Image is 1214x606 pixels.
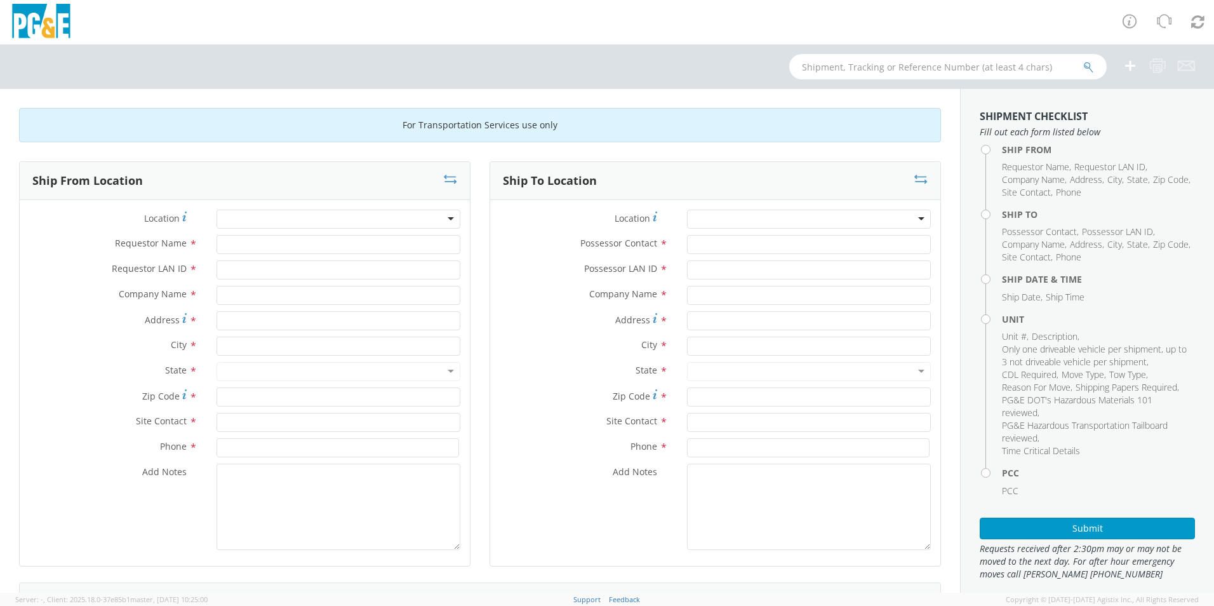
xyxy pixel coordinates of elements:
span: Possessor LAN ID [584,262,657,274]
span: Only one driveable vehicle per shipment, up to 3 not driveable vehicle per shipment [1002,343,1187,368]
li: , [1002,238,1067,251]
span: Possessor LAN ID [1082,226,1153,238]
span: Company Name [1002,238,1065,250]
li: , [1127,238,1150,251]
span: Move Type [1062,368,1104,380]
span: Add Notes [613,466,657,478]
input: Shipment, Tracking or Reference Number (at least 4 chars) [789,54,1107,79]
span: Possessor Contact [1002,226,1077,238]
span: Phone [1056,186,1081,198]
span: Reason For Move [1002,381,1071,393]
span: Zip Code [1153,238,1189,250]
span: Location [615,212,650,224]
li: , [1002,226,1079,238]
div: For Transportation Services use only [19,108,941,142]
li: , [1002,161,1071,173]
li: , [1109,368,1148,381]
li: , [1002,186,1053,199]
span: Phone [1056,251,1081,263]
span: Address [1070,238,1102,250]
span: Address [145,314,180,326]
li: , [1070,238,1104,251]
span: Requestor Name [115,237,187,249]
span: Site Contact [1002,251,1051,263]
span: City [1107,238,1122,250]
li: , [1002,394,1192,419]
li: , [1002,381,1072,394]
span: Company Name [119,288,187,300]
li: , [1070,173,1104,186]
span: Requestor LAN ID [1074,161,1145,173]
span: State [636,364,657,376]
li: , [1153,238,1191,251]
span: Company Name [1002,173,1065,185]
h3: Ship From Location [32,175,143,187]
span: City [171,339,187,351]
li: , [1002,368,1058,381]
h4: Ship To [1002,210,1195,219]
span: master, [DATE] 10:25:00 [130,595,208,604]
span: CDL Required [1002,368,1057,380]
span: PG&E DOT's Hazardous Materials 101 reviewed [1002,394,1152,419]
h4: Ship From [1002,145,1195,154]
span: Add Notes [142,466,187,478]
span: Description [1032,330,1077,342]
span: Requests received after 2:30pm may or may not be moved to the next day. For after hour emergency ... [980,542,1195,581]
li: , [1002,173,1067,186]
span: State [1127,173,1148,185]
span: Ship Time [1046,291,1084,303]
li: , [1062,368,1106,381]
li: , [1002,291,1043,304]
img: pge-logo-06675f144f4cfa6a6814.png [10,4,73,41]
h4: PCC [1002,468,1195,478]
li: , [1002,251,1053,264]
span: Phone [630,440,657,452]
li: , [1107,173,1124,186]
span: Address [615,314,650,326]
span: Zip Code [1153,173,1189,185]
span: Shipping Papers Required [1076,381,1177,393]
span: State [1127,238,1148,250]
span: Unit # [1002,330,1027,342]
span: Site Contact [136,415,187,427]
h4: Ship Date & Time [1002,274,1195,284]
li: , [1107,238,1124,251]
span: Tow Type [1109,368,1146,380]
span: Time Critical Details [1002,445,1080,457]
li: , [1082,226,1155,238]
span: City [641,339,657,351]
span: Copyright © [DATE]-[DATE] Agistix Inc., All Rights Reserved [1006,595,1199,605]
a: Feedback [609,595,640,604]
span: Company Name [589,288,657,300]
span: Zip Code [142,390,180,402]
span: Client: 2025.18.0-37e85b1 [47,595,208,604]
span: Possessor Contact [580,237,657,249]
span: Server: - [15,595,45,604]
h4: Unit [1002,314,1195,324]
span: City [1107,173,1122,185]
li: , [1002,419,1192,445]
li: , [1127,173,1150,186]
span: Address [1070,173,1102,185]
li: , [1002,343,1192,368]
button: Submit [980,518,1195,539]
strong: Shipment Checklist [980,109,1088,123]
span: Fill out each form listed below [980,126,1195,138]
li: , [1032,330,1079,343]
h3: Ship To Location [503,175,597,187]
span: Requestor Name [1002,161,1069,173]
span: Ship Date [1002,291,1041,303]
a: Support [573,595,601,604]
li: , [1074,161,1147,173]
span: Site Contact [1002,186,1051,198]
li: , [1076,381,1179,394]
span: PG&E Hazardous Transportation Tailboard reviewed [1002,419,1168,444]
span: Phone [160,440,187,452]
span: , [43,595,45,604]
span: Site Contact [606,415,657,427]
span: Location [144,212,180,224]
span: Requestor LAN ID [112,262,187,274]
span: State [165,364,187,376]
li: , [1002,330,1029,343]
span: PCC [1002,485,1018,497]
